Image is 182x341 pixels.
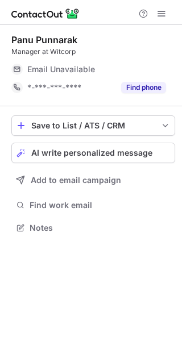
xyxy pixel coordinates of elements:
button: Reveal Button [121,82,166,93]
img: ContactOut v5.3.10 [11,7,80,20]
span: Notes [30,223,171,233]
div: Save to List / ATS / CRM [31,121,155,130]
button: Notes [11,220,175,236]
span: Email Unavailable [27,64,95,74]
span: Find work email [30,200,171,210]
div: Manager at Witcorp [11,47,175,57]
span: Add to email campaign [31,176,121,185]
button: Find work email [11,197,175,213]
span: AI write personalized message [31,148,152,157]
button: Add to email campaign [11,170,175,190]
button: AI write personalized message [11,143,175,163]
button: save-profile-one-click [11,115,175,136]
div: Panu Punnarak [11,34,77,45]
